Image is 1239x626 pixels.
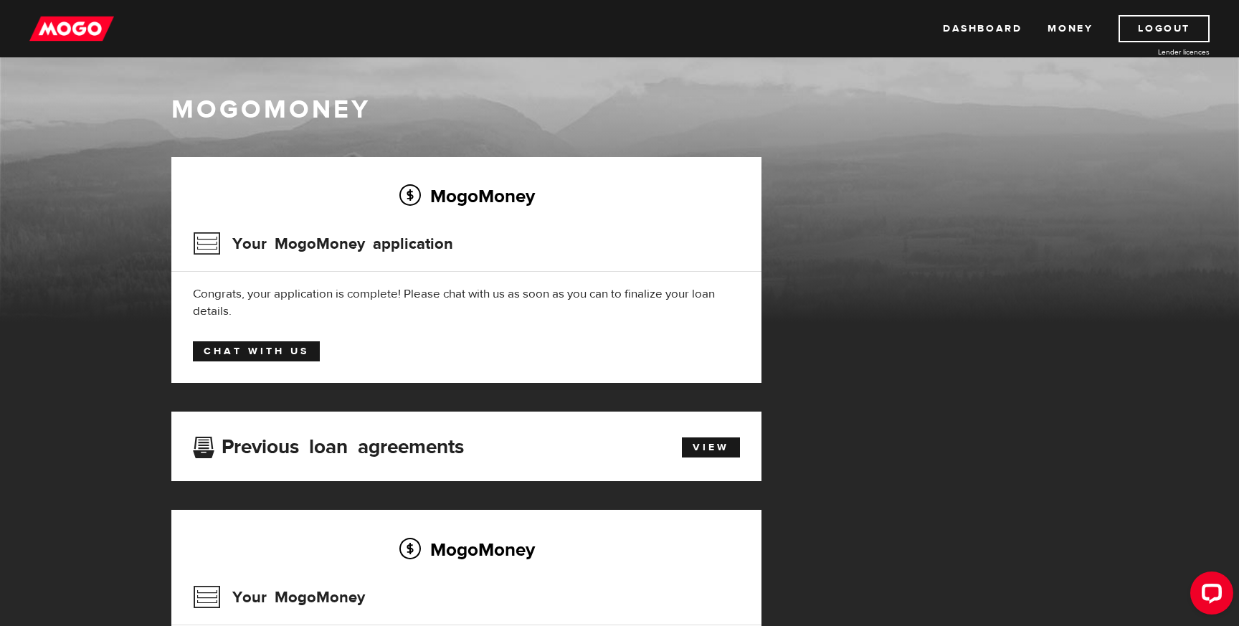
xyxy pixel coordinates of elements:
a: Lender licences [1102,47,1210,57]
h2: MogoMoney [193,181,740,211]
h3: Your MogoMoney application [193,225,453,262]
a: View [682,437,740,457]
a: Logout [1119,15,1210,42]
h3: Previous loan agreements [193,435,464,454]
div: Congrats, your application is complete! Please chat with us as soon as you can to finalize your l... [193,285,740,320]
h3: Your MogoMoney [193,579,365,616]
iframe: LiveChat chat widget [1179,566,1239,626]
h1: MogoMoney [171,95,1068,125]
img: mogo_logo-11ee424be714fa7cbb0f0f49df9e16ec.png [29,15,114,42]
h2: MogoMoney [193,534,740,564]
a: Money [1048,15,1093,42]
a: Chat with us [193,341,320,361]
a: Dashboard [943,15,1022,42]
